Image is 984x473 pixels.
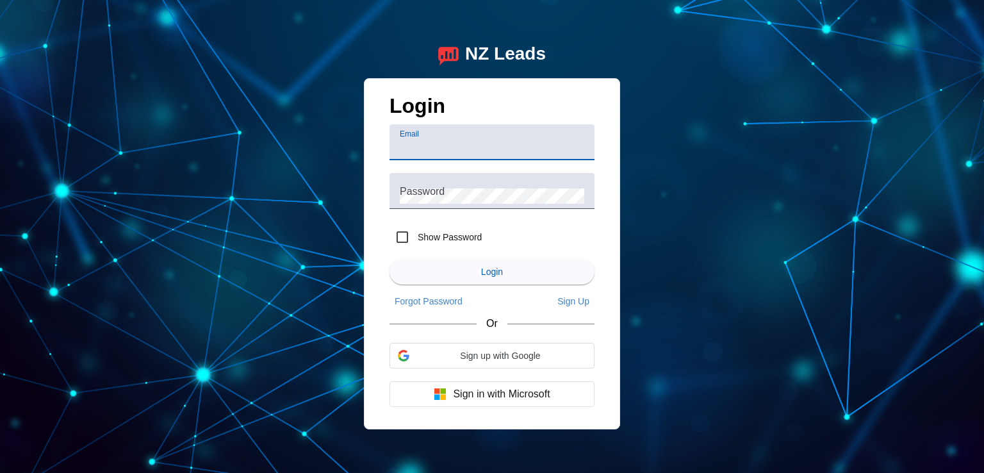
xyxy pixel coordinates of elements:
h1: Login [389,94,594,124]
button: Sign in with Microsoft [389,381,594,407]
mat-label: Password [400,186,445,197]
span: Sign Up [557,296,589,306]
span: Login [481,267,503,277]
label: Show Password [415,231,482,244]
span: Sign up with Google [414,351,586,361]
div: NZ Leads [465,44,546,65]
img: Microsoft logo [434,388,447,401]
mat-label: Email [400,130,419,138]
img: logo [438,44,459,65]
div: Sign up with Google [389,343,594,369]
span: Or [486,318,498,329]
a: logoNZ Leads [438,44,546,65]
span: Forgot Password [395,296,463,306]
button: Login [389,259,594,285]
